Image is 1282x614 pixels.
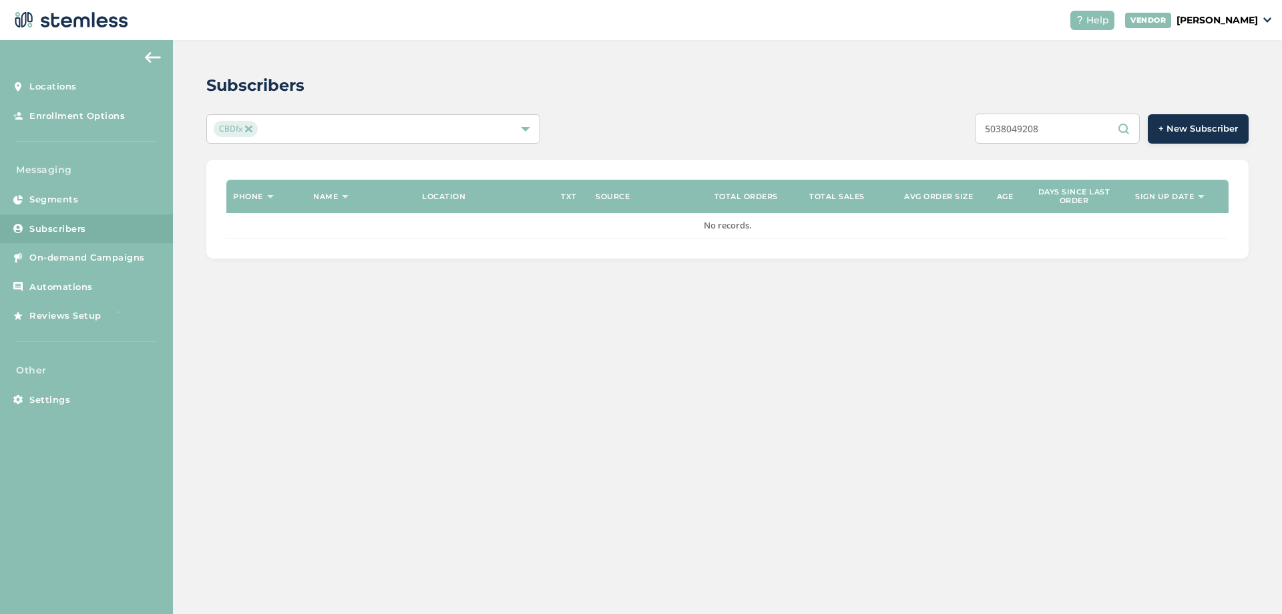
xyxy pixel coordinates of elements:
[29,281,93,294] span: Automations
[29,222,86,236] span: Subscribers
[1148,114,1249,144] button: + New Subscriber
[11,7,128,33] img: logo-dark-0685b13c.svg
[1158,122,1238,136] span: + New Subscriber
[29,110,125,123] span: Enrollment Options
[206,73,304,98] h2: Subscribers
[29,193,78,206] span: Segments
[975,114,1140,144] input: Search
[1215,550,1282,614] iframe: Chat Widget
[714,192,778,201] label: Total orders
[1086,13,1109,27] span: Help
[1198,195,1205,198] img: icon-sort-1e1d7615.svg
[342,195,349,198] img: icon-sort-1e1d7615.svg
[1177,13,1258,27] p: [PERSON_NAME]
[145,52,161,63] img: icon-arrow-back-accent-c549486e.svg
[29,394,70,407] span: Settings
[809,192,865,201] label: Total sales
[1263,17,1271,23] img: icon_down-arrow-small-66adaf34.svg
[29,309,101,323] span: Reviews Setup
[112,303,138,329] img: glitter-stars-b7820f95.gif
[1026,188,1122,205] label: Days since last order
[997,192,1014,201] label: Age
[422,192,465,201] label: Location
[245,126,252,132] img: icon-close-accent-8a337256.svg
[704,219,752,231] span: No records.
[233,192,263,201] label: Phone
[1125,13,1171,28] div: VENDOR
[561,192,577,201] label: TXT
[313,192,338,201] label: Name
[904,192,973,201] label: Avg order size
[29,251,145,265] span: On-demand Campaigns
[267,195,274,198] img: icon-sort-1e1d7615.svg
[1076,16,1084,24] img: icon-help-white-03924b79.svg
[29,80,77,94] span: Locations
[1135,192,1194,201] label: Sign up date
[596,192,630,201] label: Source
[214,121,257,137] span: CBDfx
